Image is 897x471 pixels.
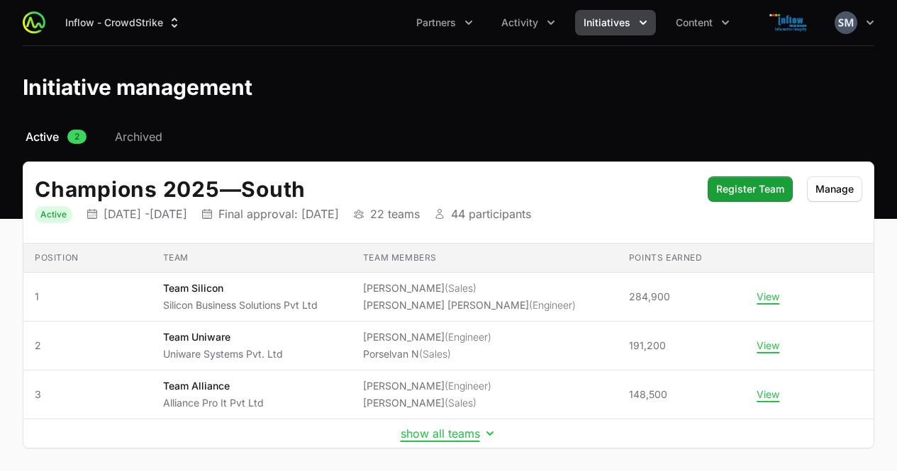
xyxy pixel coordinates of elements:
nav: Initiative activity log navigation [23,128,874,145]
img: Inflow [755,8,823,37]
p: 22 teams [370,207,420,221]
span: 1 [35,290,140,304]
div: Supplier switch menu [57,10,190,35]
span: 148,500 [629,387,667,402]
h2: Champions 2025 South [35,176,693,202]
div: Activity menu [493,10,564,35]
a: Archived [112,128,165,145]
button: show all teams [401,426,497,441]
span: (Sales) [445,282,477,294]
p: Silicon Business Solutions Pvt Ltd [163,298,318,312]
img: Seemantika M [835,11,857,34]
th: Team [152,244,352,273]
th: Position [23,244,152,273]
th: Points earned [618,244,746,273]
button: Manage [807,176,862,202]
span: 191,200 [629,339,666,353]
button: Content [667,10,738,35]
li: [PERSON_NAME] [363,330,491,344]
span: — [220,176,242,202]
p: [DATE] - [DATE] [104,207,187,221]
button: View [757,339,779,352]
span: 2 [35,339,140,353]
span: (Engineer) [445,380,491,392]
div: Partners menu [408,10,481,35]
span: Register Team [716,181,784,198]
button: Partners [408,10,481,35]
button: Inflow - CrowdStrike [57,10,190,35]
button: View [757,290,779,303]
div: Main navigation [45,10,738,35]
p: Team Alliance [163,379,264,393]
span: Activity [501,16,538,30]
span: 2 [67,130,87,144]
button: Activity [493,10,564,35]
span: Initiatives [584,16,630,30]
span: Active [26,128,59,145]
p: Final approval: [DATE] [218,207,339,221]
span: (Engineer) [445,331,491,343]
span: Content [676,16,713,30]
img: ActivitySource [23,11,45,34]
li: [PERSON_NAME] [363,379,491,393]
p: Uniware Systems Pvt. Ltd [163,347,283,361]
span: 3 [35,387,140,402]
div: Initiative details [23,161,874,448]
span: Manage [815,181,854,198]
span: (Sales) [445,397,477,409]
p: Team Silicon [163,281,318,295]
a: Active2 [23,128,89,145]
span: (Sales) [419,348,451,360]
p: 44 participants [451,207,531,221]
span: Partners [416,16,456,30]
th: Team members [352,244,618,273]
button: View [757,388,779,401]
button: Register Team [708,176,793,202]
span: Archived [115,128,162,145]
li: [PERSON_NAME] [363,396,491,410]
span: (Engineer) [529,299,576,311]
div: Content menu [667,10,738,35]
div: Initiatives menu [575,10,656,35]
h1: Initiative management [23,74,252,100]
span: 284,900 [629,290,670,304]
p: Alliance Pro It Pvt Ltd [163,396,264,410]
li: Porselvan N [363,347,491,361]
button: Initiatives [575,10,656,35]
li: [PERSON_NAME] [PERSON_NAME] [363,298,576,312]
p: Team Uniware [163,330,283,344]
li: [PERSON_NAME] [363,281,576,295]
